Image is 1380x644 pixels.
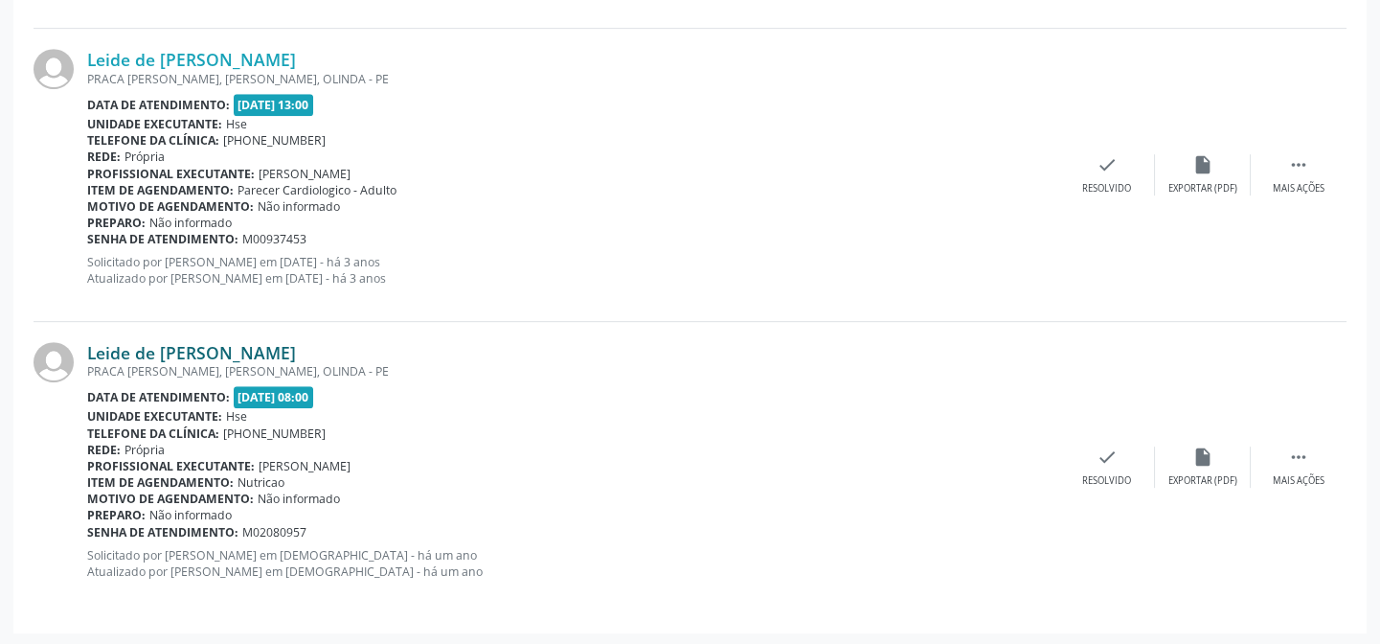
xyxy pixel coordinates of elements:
b: Motivo de agendamento: [87,491,254,507]
span: Não informado [258,198,340,215]
b: Unidade executante: [87,408,222,425]
p: Solicitado por [PERSON_NAME] em [DEMOGRAPHIC_DATA] - há um ano Atualizado por [PERSON_NAME] em [D... [87,547,1059,580]
div: PRACA [PERSON_NAME], [PERSON_NAME], OLINDA - PE [87,71,1059,87]
span: Própria [124,149,165,165]
b: Telefone da clínica: [87,132,219,149]
b: Motivo de agendamento: [87,198,254,215]
i: check [1097,154,1118,175]
div: Resolvido [1082,474,1131,488]
b: Rede: [87,149,121,165]
span: Hse [226,116,247,132]
span: Não informado [149,507,232,523]
i: check [1097,447,1118,468]
b: Rede: [87,442,121,458]
div: Resolvido [1082,182,1131,195]
b: Item de agendamento: [87,182,234,198]
a: Leide de [PERSON_NAME] [87,342,296,363]
span: [PHONE_NUMBER] [223,425,326,442]
div: Mais ações [1273,182,1324,195]
b: Senha de atendimento: [87,524,238,540]
img: img [34,49,74,89]
span: Não informado [149,215,232,231]
span: [PHONE_NUMBER] [223,132,326,149]
span: [DATE] 08:00 [234,386,314,408]
b: Profissional executante: [87,166,255,182]
a: Leide de [PERSON_NAME] [87,49,296,70]
span: [PERSON_NAME] [259,166,351,182]
b: Preparo: [87,507,146,523]
div: Exportar (PDF) [1168,474,1237,488]
b: Data de atendimento: [87,389,230,405]
span: Hse [226,408,247,425]
i:  [1288,447,1309,468]
div: Mais ações [1273,474,1324,488]
img: img [34,342,74,382]
b: Unidade executante: [87,116,222,132]
p: Solicitado por [PERSON_NAME] em [DATE] - há 3 anos Atualizado por [PERSON_NAME] em [DATE] - há 3 ... [87,254,1059,287]
span: [DATE] 13:00 [234,94,314,116]
div: PRACA [PERSON_NAME], [PERSON_NAME], OLINDA - PE [87,363,1059,379]
span: Nutricao [238,474,284,491]
span: Não informado [258,491,340,507]
span: [PERSON_NAME] [259,458,351,474]
b: Item de agendamento: [87,474,234,491]
b: Telefone da clínica: [87,425,219,442]
span: Própria [124,442,165,458]
i:  [1288,154,1309,175]
i: insert_drive_file [1192,154,1213,175]
div: Exportar (PDF) [1168,182,1237,195]
b: Preparo: [87,215,146,231]
b: Profissional executante: [87,458,255,474]
span: Parecer Cardiologico - Adulto [238,182,396,198]
b: Senha de atendimento: [87,231,238,247]
span: M00937453 [242,231,306,247]
b: Data de atendimento: [87,97,230,113]
i: insert_drive_file [1192,447,1213,468]
span: M02080957 [242,524,306,540]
